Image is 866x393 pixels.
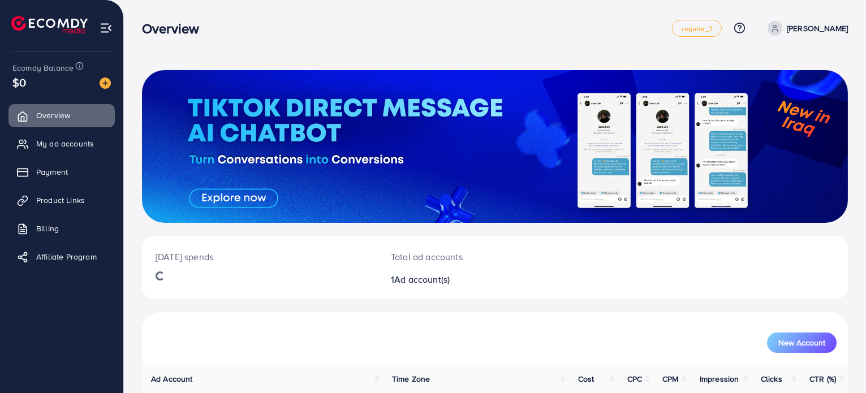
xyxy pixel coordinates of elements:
[672,20,721,37] a: regular_1
[151,373,193,385] span: Ad Account
[578,373,594,385] span: Cost
[8,189,115,211] a: Product Links
[391,274,540,285] h2: 1
[763,21,848,36] a: [PERSON_NAME]
[700,373,739,385] span: Impression
[778,339,825,347] span: New Account
[682,25,712,32] span: regular_1
[36,195,85,206] span: Product Links
[36,138,94,149] span: My ad accounts
[100,21,113,34] img: menu
[12,74,26,90] span: $0
[142,20,208,37] h3: Overview
[36,251,97,262] span: Affiliate Program
[627,373,642,385] span: CPC
[394,273,450,286] span: Ad account(s)
[787,21,848,35] p: [PERSON_NAME]
[8,132,115,155] a: My ad accounts
[8,217,115,240] a: Billing
[8,161,115,183] a: Payment
[391,250,540,264] p: Total ad accounts
[392,373,430,385] span: Time Zone
[8,104,115,127] a: Overview
[767,332,837,353] button: New Account
[761,373,782,385] span: Clicks
[100,77,111,89] img: image
[809,373,836,385] span: CTR (%)
[156,250,364,264] p: [DATE] spends
[662,373,678,385] span: CPM
[36,223,59,234] span: Billing
[11,16,88,33] img: logo
[36,110,70,121] span: Overview
[8,245,115,268] a: Affiliate Program
[12,62,74,74] span: Ecomdy Balance
[36,166,68,178] span: Payment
